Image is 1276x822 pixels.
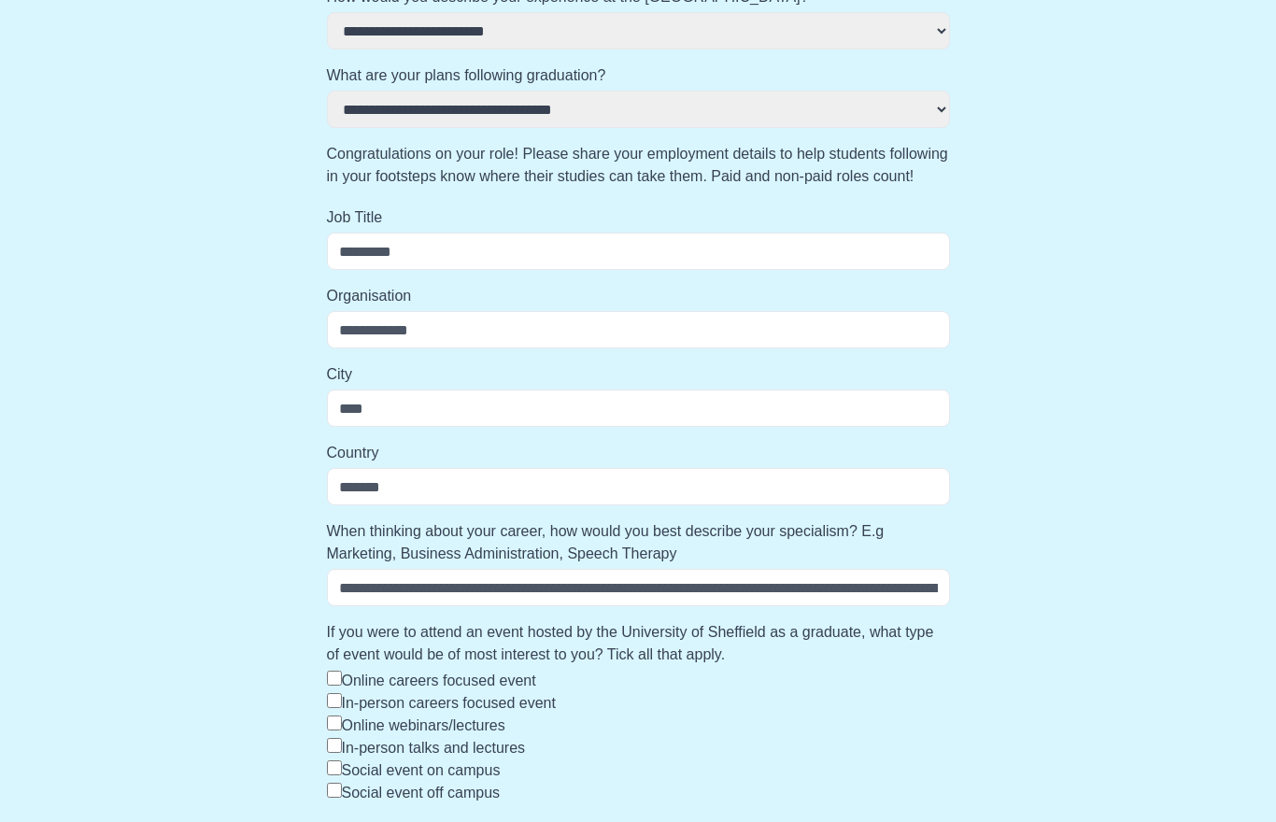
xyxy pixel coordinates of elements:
[327,621,950,666] label: If you were to attend an event hosted by the University of Sheffield as a graduate, what type of ...
[342,785,501,801] label: Social event off campus
[342,695,556,711] label: In-person careers focused event
[327,363,950,386] label: City
[327,143,950,188] label: Congratulations on your role! Please share your employment details to help students following in ...
[342,673,536,688] label: Online careers focused event
[327,285,950,307] label: Organisation
[327,442,950,464] label: Country
[342,762,501,778] label: Social event on campus
[342,717,505,733] label: Online webinars/lectures
[327,520,950,565] label: When thinking about your career, how would you best describe your specialism? E.g Marketing, Busi...
[327,64,950,87] label: What are your plans following graduation?
[327,206,950,229] label: Job Title
[342,740,526,756] label: In-person talks and lectures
